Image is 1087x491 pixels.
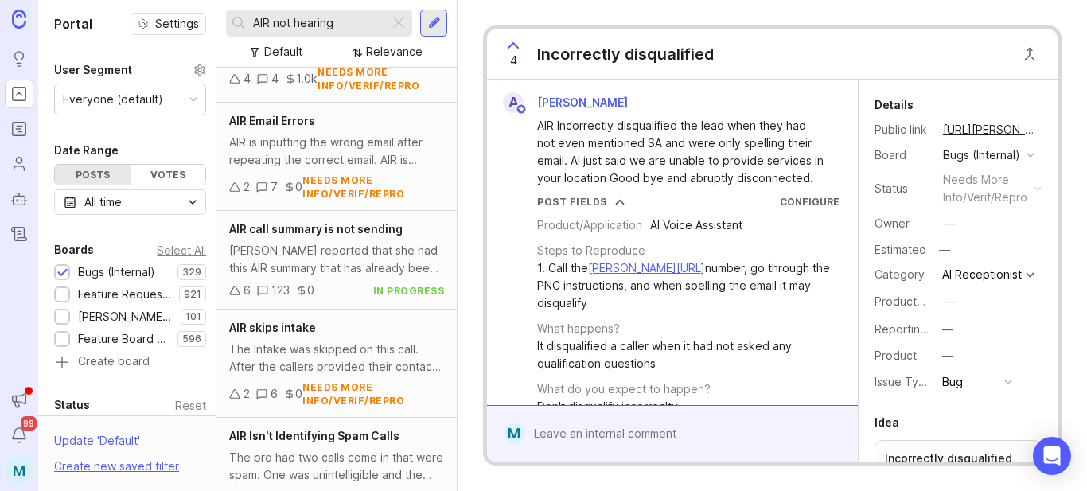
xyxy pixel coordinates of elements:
div: 2 [244,385,250,403]
div: in progress [373,284,445,298]
span: AIR call summary is not sending [229,222,403,236]
div: Feature Requests (Internal) [78,286,171,303]
div: It disqualified a caller when it had not asked any qualification questions [537,337,840,372]
div: Product/Application [537,216,642,234]
h1: Portal [54,14,92,33]
div: Bugs (Internal) [943,146,1020,164]
div: Date Range [54,141,119,160]
a: Portal [5,80,33,108]
a: Create board [54,356,206,370]
div: Bug [942,373,963,391]
div: [PERSON_NAME] reported that she had this AIR summary that has already been sent, but it was still... [229,242,444,277]
label: Product [875,349,917,362]
div: Relevance [366,43,423,60]
input: Search... [253,14,383,32]
span: Settings [155,16,199,32]
div: Open Intercom Messenger [1033,437,1071,475]
div: — [945,215,956,232]
div: Steps to Reproduce [537,242,645,259]
a: [PERSON_NAME][URL] [588,261,705,275]
a: Autopilot [5,185,33,213]
div: Public link [875,121,930,138]
span: AIR Isn't Identifying Spam Calls [229,429,399,442]
a: AIR Email ErrorsAIR is inputting the wrong email after repeating the correct email. AIR is adding... [216,103,457,211]
div: needs more info/verif/repro [302,173,444,201]
div: — [942,347,953,364]
p: 101 [185,310,201,323]
div: Posts [55,165,131,185]
div: AI Voice Assistant [650,216,742,234]
div: The Intake was skipped on this call. After the callers provided their contact information, the AI... [229,341,444,376]
img: member badge [516,103,528,115]
div: 7 [271,178,278,196]
div: Estimated [875,244,926,255]
button: Notifications [5,421,33,450]
div: Don't disqualify incorreclty [537,398,678,415]
a: Roadmaps [5,115,33,143]
div: 123 [271,282,290,299]
div: M [505,423,524,444]
div: A [503,92,524,113]
a: Configure [780,196,840,208]
a: AIR call summary is not sending[PERSON_NAME] reported that she had this AIR summary that has alre... [216,211,457,310]
div: 4 [271,70,279,88]
a: A[PERSON_NAME] [493,92,641,113]
div: Post Fields [537,195,607,208]
div: 6 [244,282,251,299]
div: 2 [244,178,250,196]
span: AIR Email Errors [229,114,315,127]
label: ProductboardID [875,294,959,308]
div: 6 [271,385,278,403]
div: AI Receptionist [942,269,1022,280]
div: — [942,321,953,338]
div: Feature Board Sandbox [DATE] [78,330,169,348]
span: AIR skips intake [229,321,316,334]
div: Everyone (default) [63,91,163,108]
div: — [945,293,956,310]
div: needs more info/verif/repro [943,171,1027,206]
div: The pro had two calls come in that were spam. One was unintelligible and the other told the AIR t... [229,449,444,484]
div: What do you expect to happen? [537,380,711,398]
div: All time [84,193,122,211]
span: 99 [21,416,37,431]
button: Announcements [5,386,33,415]
div: Update ' Default ' [54,432,140,458]
div: 4 [244,70,251,88]
p: 921 [184,288,201,301]
a: AIR skips intakeThe Intake was skipped on this call. After the callers provided their contact inf... [216,310,457,418]
p: Incorrectly disqualified [885,450,1031,466]
div: 0 [295,385,302,403]
div: [PERSON_NAME] (Public) [78,308,173,325]
span: 4 [510,52,517,69]
button: M [5,456,33,485]
div: Bugs (Internal) [78,263,155,281]
div: AIR is inputting the wrong email after repeating the correct email. AIR is adding a period betwee... [229,134,444,169]
div: What happens? [537,320,620,337]
div: Reset [175,401,206,410]
button: Settings [131,13,206,35]
div: User Segment [54,60,132,80]
a: [URL][PERSON_NAME] [938,119,1042,140]
div: Incorrectly disqualified [537,43,714,65]
a: Users [5,150,33,178]
div: Create new saved filter [54,458,179,475]
button: Post Fields [537,195,625,208]
div: Default [264,43,302,60]
div: AIR Incorrectly disqualified the lead when they had not even mentioned SA and were only spelling ... [537,117,826,187]
div: Details [875,95,914,115]
p: 596 [182,333,201,345]
div: Boards [54,240,94,259]
div: needs more info/verif/repro [318,65,444,92]
button: ProductboardID [940,291,960,312]
a: Ideas [5,45,33,73]
label: Issue Type [875,375,933,388]
div: Votes [131,165,206,185]
div: needs more info/verif/repro [302,380,444,407]
div: Select All [157,246,206,255]
button: Close button [1014,38,1046,70]
img: Canny Home [12,10,26,28]
p: 329 [182,266,201,279]
div: Status [54,396,90,415]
